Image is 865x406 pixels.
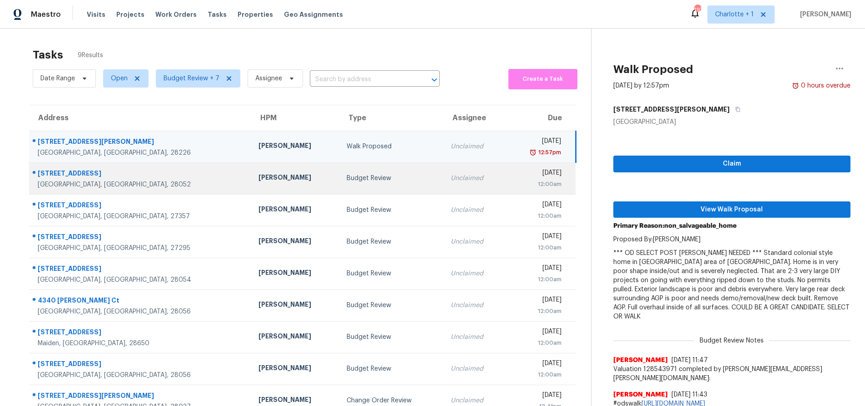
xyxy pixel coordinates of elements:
span: Assignee [255,74,282,83]
div: [DATE] [512,168,562,180]
div: 12:00am [512,243,562,252]
div: [STREET_ADDRESS][PERSON_NAME] [38,137,244,148]
div: [GEOGRAPHIC_DATA], [GEOGRAPHIC_DATA], 28226 [38,148,244,157]
div: Unclaimed [451,142,498,151]
b: Primary Reason: non_salvageable_home [613,223,736,229]
span: Create a Task [513,74,573,84]
h5: [STREET_ADDRESS][PERSON_NAME] [613,105,730,114]
div: [DATE] [512,391,562,402]
span: [PERSON_NAME] [613,390,668,399]
div: Budget Review [347,205,436,215]
span: Visits [87,10,105,19]
span: [PERSON_NAME] [613,356,668,365]
div: 12:00am [512,307,562,316]
div: Maiden, [GEOGRAPHIC_DATA], 28650 [38,339,244,348]
div: Unclaimed [451,174,498,183]
div: [GEOGRAPHIC_DATA], [GEOGRAPHIC_DATA], 27357 [38,212,244,221]
button: Claim [613,156,850,172]
div: [DATE] [512,232,562,243]
div: Budget Review [347,174,436,183]
button: Create a Task [508,69,577,89]
th: Type [339,105,443,131]
div: [GEOGRAPHIC_DATA], [GEOGRAPHIC_DATA], 28056 [38,307,244,316]
div: [STREET_ADDRESS] [38,232,244,244]
div: [STREET_ADDRESS] [38,359,244,371]
div: [PERSON_NAME] [259,300,332,311]
div: [DATE] [512,359,562,370]
div: 12:57pm [537,148,561,157]
div: [DATE] [512,137,561,148]
div: Budget Review [347,237,436,246]
div: [GEOGRAPHIC_DATA], [GEOGRAPHIC_DATA], 28054 [38,275,244,284]
button: View Walk Proposal [613,201,850,218]
button: Open [428,73,441,86]
span: Date Range [40,74,75,83]
img: Overdue Alarm Icon [792,81,799,90]
div: 110 [694,5,701,15]
span: Properties [238,10,273,19]
div: [PERSON_NAME] [259,205,332,216]
input: Search by address [310,73,414,87]
div: [PERSON_NAME] [259,141,332,152]
span: Work Orders [155,10,197,19]
div: [PERSON_NAME] [259,363,332,375]
div: [PERSON_NAME] [259,268,332,279]
div: [STREET_ADDRESS] [38,169,244,180]
div: [DATE] [512,327,562,338]
div: Unclaimed [451,237,498,246]
div: Unclaimed [451,205,498,215]
span: [PERSON_NAME] [796,10,851,19]
div: 12:00am [512,338,562,347]
div: Unclaimed [451,269,498,278]
div: Unclaimed [451,364,498,373]
div: [PERSON_NAME] [259,332,332,343]
div: Budget Review [347,269,436,278]
span: Claim [621,158,843,170]
span: Charlotte + 1 [715,10,754,19]
span: Geo Assignments [284,10,343,19]
div: 4340 [PERSON_NAME] Ct [38,296,244,307]
h2: Walk Proposed [613,65,693,74]
th: HPM [251,105,339,131]
div: 12:00am [512,180,562,189]
img: Overdue Alarm Icon [529,148,537,157]
span: Budget Review Notes [694,336,769,345]
span: [DATE] 11:47 [671,357,708,363]
div: [DATE] [512,295,562,307]
div: [PERSON_NAME] [259,236,332,248]
span: Projects [116,10,144,19]
div: [DATE] [512,200,562,211]
th: Address [29,105,251,131]
div: 12:00am [512,211,562,220]
div: Unclaimed [451,333,498,342]
div: [GEOGRAPHIC_DATA], [GEOGRAPHIC_DATA], 28052 [38,180,244,189]
span: Open [111,74,128,83]
div: [STREET_ADDRESS][PERSON_NAME] [38,391,244,402]
div: Walk Proposed [347,142,436,151]
p: *** OD SELECT POST [PERSON_NAME] NEEDED *** Standard colonial style home in [GEOGRAPHIC_DATA] are... [613,249,850,321]
span: Maestro [31,10,61,19]
button: Copy Address [730,101,742,117]
span: 9 Results [78,51,103,60]
div: 12:00am [512,275,562,284]
div: [GEOGRAPHIC_DATA], [GEOGRAPHIC_DATA], 28056 [38,371,244,380]
span: [DATE] 11:43 [671,391,707,398]
div: Unclaimed [451,301,498,310]
div: [STREET_ADDRESS] [38,264,244,275]
div: [GEOGRAPHIC_DATA], [GEOGRAPHIC_DATA], 27295 [38,244,244,253]
div: Change Order Review [347,396,436,405]
div: Budget Review [347,333,436,342]
div: [DATE] by 12:57pm [613,81,669,90]
h2: Tasks [33,50,63,59]
div: 0 hours overdue [799,81,850,90]
span: Budget Review + 7 [164,74,219,83]
div: [DATE] [512,264,562,275]
div: [PERSON_NAME] [259,173,332,184]
div: Budget Review [347,364,436,373]
th: Assignee [443,105,505,131]
div: 12:00am [512,370,562,379]
div: [STREET_ADDRESS] [38,328,244,339]
div: [GEOGRAPHIC_DATA] [613,117,850,127]
span: View Walk Proposal [621,204,843,215]
div: [STREET_ADDRESS] [38,201,244,212]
